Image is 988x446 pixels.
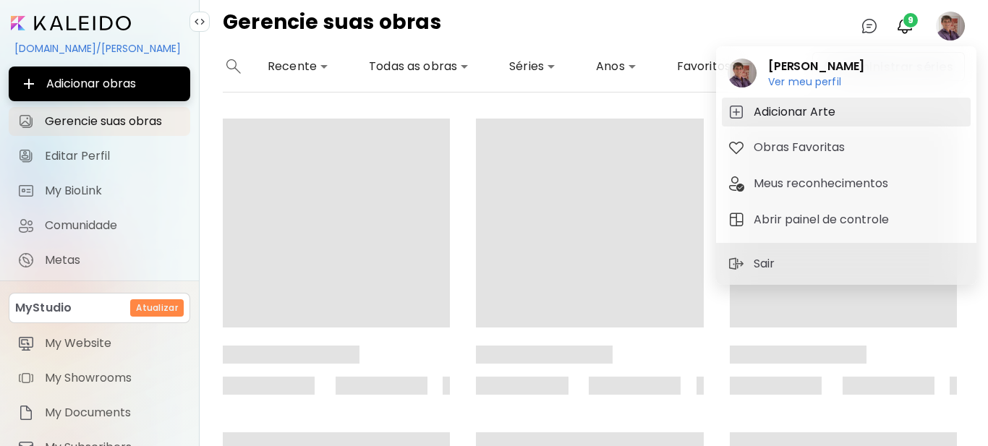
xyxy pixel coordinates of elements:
button: tabAdicionar Arte [722,98,971,126]
h5: Adicionar Arte [754,103,840,121]
p: Sair [754,255,780,273]
img: tab [728,175,745,192]
button: tabMeus reconhecimentos [722,169,971,198]
h5: Meus reconhecimentos [754,175,893,192]
h2: [PERSON_NAME] [768,58,864,75]
button: sign-outSair [722,249,785,278]
img: tab [728,139,745,156]
button: tabAbrir painel de controle [722,205,971,234]
button: tabObras Favoritas [722,133,971,162]
img: tab [728,103,745,121]
h6: Ver meu perfil [768,75,864,88]
img: tab [728,211,745,228]
h5: Obras Favoritas [754,139,849,156]
img: sign-out [728,255,745,273]
h5: Abrir painel de controle [754,211,893,228]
